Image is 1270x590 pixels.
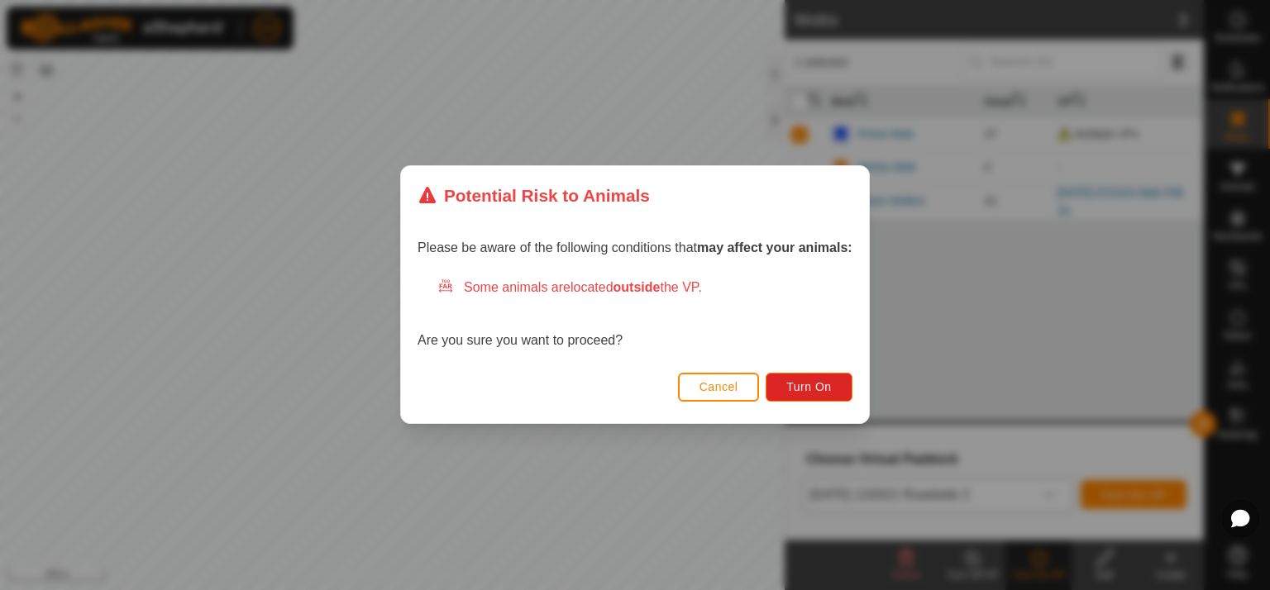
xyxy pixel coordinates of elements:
[787,381,832,394] span: Turn On
[699,381,738,394] span: Cancel
[571,281,702,295] span: located the VP.
[437,278,852,298] div: Some animals are
[697,241,852,255] strong: may affect your animals:
[418,241,852,255] span: Please be aware of the following conditions that
[418,278,852,351] div: Are you sure you want to proceed?
[418,183,650,208] div: Potential Risk to Animals
[678,373,760,402] button: Cancel
[766,373,852,402] button: Turn On
[614,281,661,295] strong: outside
